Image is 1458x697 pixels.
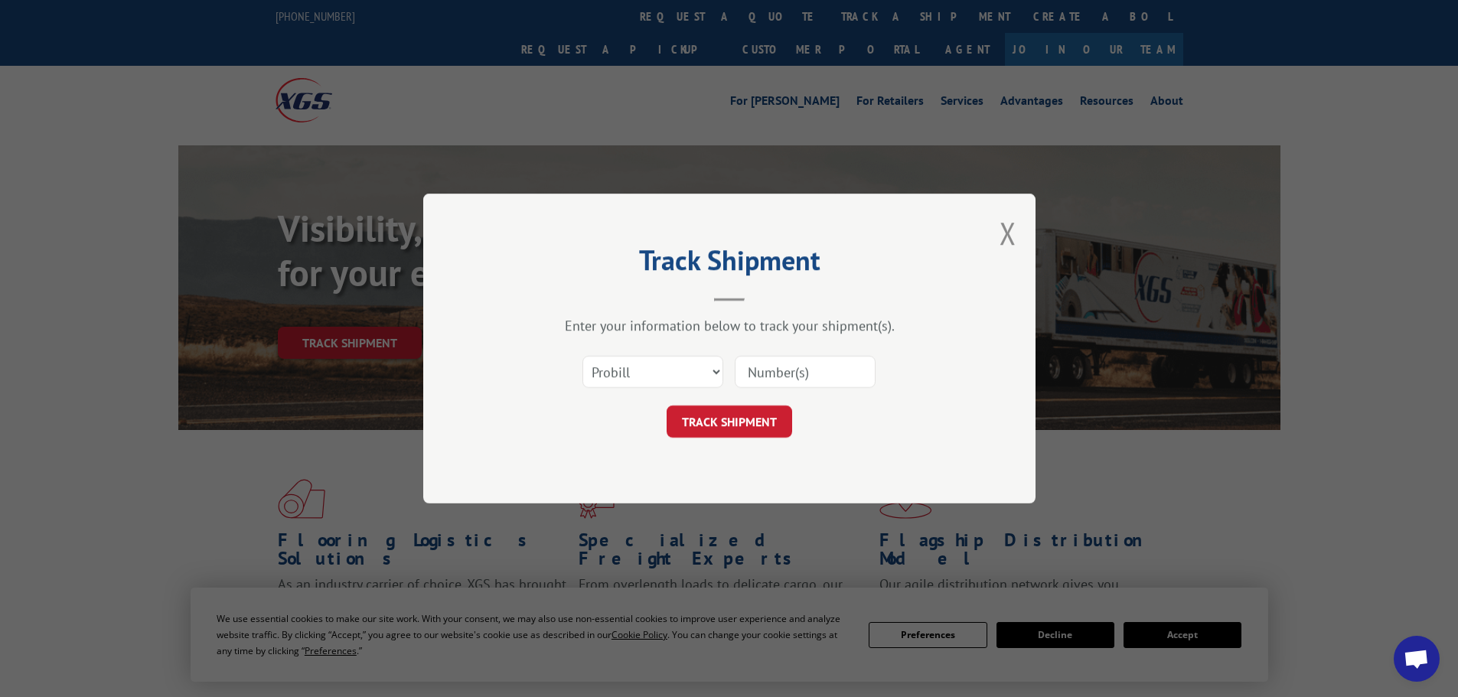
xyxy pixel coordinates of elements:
button: Close modal [1000,213,1016,253]
div: Enter your information below to track your shipment(s). [500,317,959,334]
div: Open chat [1394,636,1440,682]
button: TRACK SHIPMENT [667,405,792,438]
h2: Track Shipment [500,249,959,278]
input: Number(s) [735,356,876,388]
